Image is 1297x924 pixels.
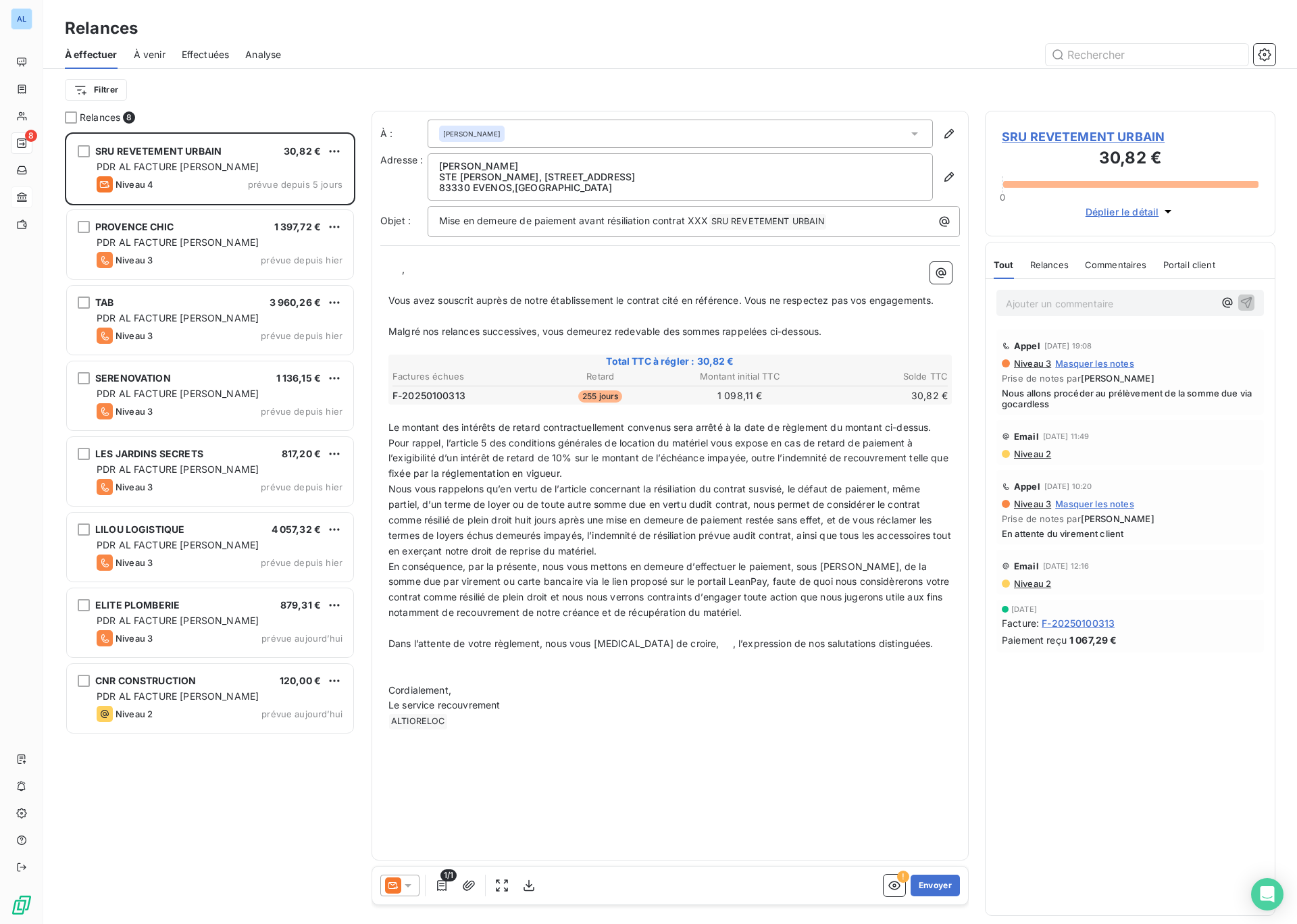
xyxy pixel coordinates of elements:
[97,539,259,550] span: PDR AL FACTURE [PERSON_NAME]
[388,326,821,337] span: Malgré nos relances successives, vous demeurez redevable des sommes rappelées ci-dessous.
[116,709,153,719] span: Niveau 2
[1055,498,1134,509] span: Masquer les notes
[261,406,342,417] span: prévue depuis hier
[95,145,222,157] span: SRU REVETEMENT URBAIN
[1014,561,1039,571] span: Email
[389,714,447,729] span: ALTIORELOC
[1002,633,1067,647] span: Paiement reçu
[261,633,342,644] span: prévue aujourd’hui
[390,355,950,368] span: Total TTC à régler : 30,82 €
[95,221,174,232] span: PROVENCE CHIC
[11,8,32,30] div: AL
[1002,146,1258,173] h3: 30,82 €
[95,675,196,686] span: CNR CONSTRUCTION
[388,483,954,557] span: Nous vous rappelons qu’en vertu de l’article concernant la résiliation du contrat susvisé, le déf...
[134,48,166,61] span: À venir
[65,16,138,41] h3: Relances
[1081,513,1154,524] span: [PERSON_NAME]
[380,215,411,226] span: Objet :
[1000,192,1005,203] span: 0
[116,179,153,190] span: Niveau 4
[994,259,1014,270] span: Tout
[1002,373,1258,384] span: Prise de notes par
[116,406,153,417] span: Niveau 3
[439,161,921,172] p: [PERSON_NAME]
[392,389,465,403] span: F-20250100313
[1002,528,1258,539] span: En attente du virement client
[97,690,259,702] span: PDR AL FACTURE [PERSON_NAME]
[280,675,321,686] span: 120,00 €
[439,215,709,226] span: Mise en demeure de paiement avant résiliation contrat XXX
[1163,259,1215,270] span: Portail client
[1251,878,1283,910] div: Open Intercom Messenger
[1011,605,1037,613] span: [DATE]
[388,684,451,696] span: Cordialement,
[439,182,921,193] p: 83330 EVENOS , [GEOGRAPHIC_DATA]
[95,297,113,308] span: TAB
[261,482,342,492] span: prévue depuis hier
[1002,128,1258,146] span: SRU REVETEMENT URBAIN
[811,388,949,403] td: 30,82 €
[95,599,180,611] span: ELITE PLOMBERIE
[276,372,322,384] span: 1 136,15 €
[1014,431,1039,442] span: Email
[182,48,230,61] span: Effectuées
[261,709,342,719] span: prévue aujourd’hui
[25,130,37,142] span: 8
[1055,358,1134,369] span: Masquer les notes
[116,482,153,492] span: Niveau 3
[280,599,321,611] span: 879,31 €
[116,330,153,341] span: Niveau 3
[709,214,826,230] span: SRU REVETEMENT URBAIN
[388,561,952,619] span: En conséquence, par la présente, nous vous mettons en demeure d’effectuer le paiement, sous [PERS...
[97,615,259,626] span: PDR AL FACTURE [PERSON_NAME]
[439,172,921,182] p: STE [PERSON_NAME], [STREET_ADDRESS]
[248,179,342,190] span: prévue depuis 5 jours
[1069,633,1117,647] span: 1 067,29 €
[95,523,184,535] span: LILOU LOGISTIQUE
[388,638,719,649] span: Dans l’attente de votre règlement, nous vous [MEDICAL_DATA] de croire,
[80,111,120,124] span: Relances
[65,79,127,101] button: Filtrer
[97,161,259,172] span: PDR AL FACTURE [PERSON_NAME]
[388,421,951,480] span: Le montant des intérêts de retard contractuellement convenus sera arrêté à la date de règlement d...
[1014,340,1040,351] span: Appel
[282,448,321,459] span: 817,20 €
[261,255,342,265] span: prévue depuis hier
[123,111,135,124] span: 8
[97,463,259,475] span: PDR AL FACTURE [PERSON_NAME]
[532,369,670,384] th: Retard
[671,369,809,384] th: Montant initial TTC
[11,894,32,916] img: Logo LeanPay
[97,236,259,248] span: PDR AL FACTURE [PERSON_NAME]
[1002,388,1258,409] span: Nous allons procéder au prélèvement de la somme due via gocardless
[65,132,355,924] div: grid
[1081,373,1154,384] span: [PERSON_NAME]
[1085,259,1147,270] span: Commentaires
[245,48,281,61] span: Analyse
[578,390,622,403] span: 255 jours
[116,633,153,644] span: Niveau 3
[671,388,809,403] td: 1 098,11 €
[1086,205,1159,219] span: Déplier le détail
[440,869,457,881] span: 1/1
[95,448,203,459] span: LES JARDINS SECRETS
[1043,432,1090,440] span: [DATE] 11:49
[1044,342,1092,350] span: [DATE] 19:08
[380,154,423,165] span: Adresse :
[1043,562,1090,570] span: [DATE] 12:16
[116,557,153,568] span: Niveau 3
[1002,616,1039,630] span: Facture :
[272,523,322,535] span: 4 057,32 €
[65,48,118,61] span: À effectuer
[1046,44,1248,66] input: Rechercher
[402,263,405,275] span: ,
[388,294,934,306] span: Vous avez souscrit auprès de notre établissement le contrat cité en référence. Vous ne respectez ...
[1044,482,1092,490] span: [DATE] 10:20
[1013,358,1051,369] span: Niveau 3
[443,129,501,138] span: [PERSON_NAME]
[270,297,322,308] span: 3 960,26 €
[388,699,500,711] span: Le service recouvrement
[261,557,342,568] span: prévue depuis hier
[284,145,321,157] span: 30,82 €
